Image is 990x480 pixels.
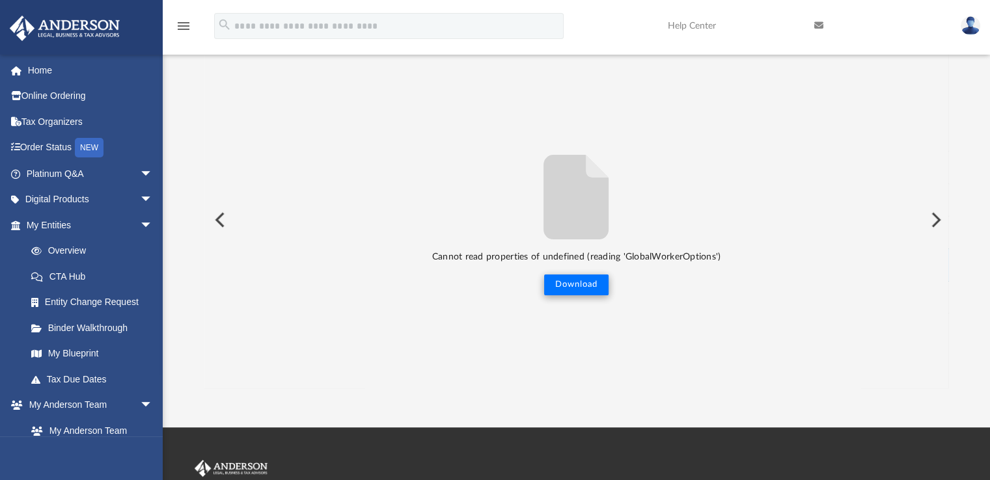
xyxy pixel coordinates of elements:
button: Download [544,274,609,295]
div: File preview [204,52,949,388]
img: Anderson Advisors Platinum Portal [6,16,124,41]
button: Previous File [204,202,233,238]
a: CTA Hub [18,263,172,289]
a: My Anderson Teamarrow_drop_down [9,392,166,418]
p: Cannot read properties of undefined (reading 'GlobalWorkerOptions') [204,249,949,265]
a: My Anderson Team [18,418,159,444]
a: Tax Due Dates [18,366,172,392]
button: Next File [920,202,949,238]
i: menu [176,18,191,34]
a: Tax Organizers [9,109,172,135]
a: My Entitiesarrow_drop_down [9,212,172,238]
a: Online Ordering [9,83,172,109]
span: arrow_drop_down [140,161,166,187]
a: Order StatusNEW [9,135,172,161]
img: User Pic [961,16,980,35]
div: NEW [75,138,103,157]
div: Preview [204,18,949,388]
a: Binder Walkthrough [18,315,172,341]
span: arrow_drop_down [140,392,166,419]
i: search [217,18,232,32]
span: arrow_drop_down [140,212,166,239]
a: Home [9,57,172,83]
a: My Blueprint [18,341,166,367]
a: Digital Productsarrow_drop_down [9,187,172,213]
a: menu [176,25,191,34]
a: Entity Change Request [18,289,172,315]
span: arrow_drop_down [140,187,166,213]
img: Anderson Advisors Platinum Portal [192,460,270,477]
a: Platinum Q&Aarrow_drop_down [9,161,172,187]
a: Overview [18,238,172,264]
